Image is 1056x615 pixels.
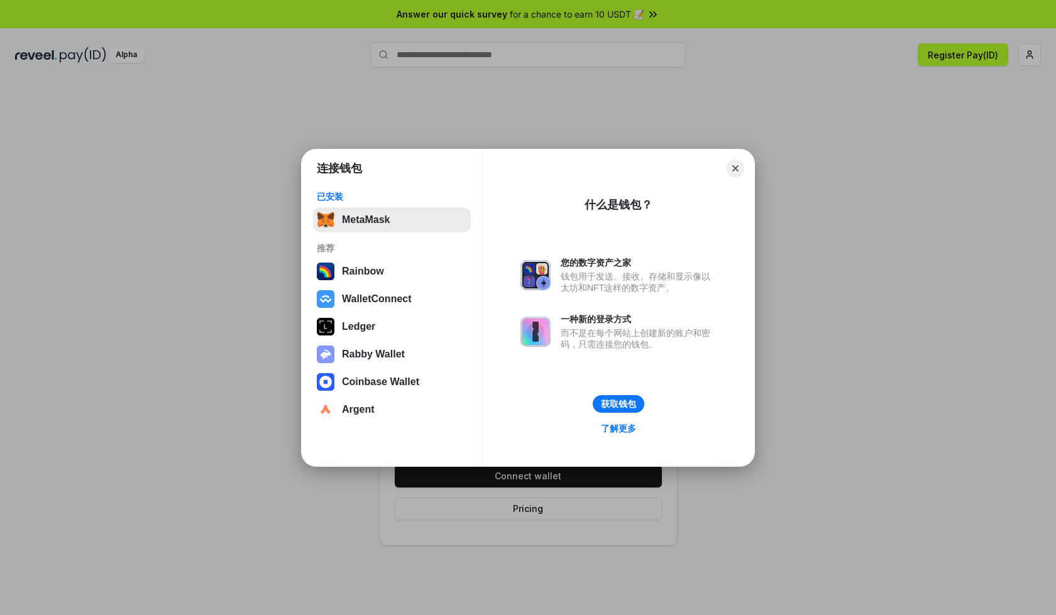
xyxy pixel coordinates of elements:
[601,423,636,434] div: 了解更多
[342,404,375,415] div: Argent
[313,397,471,422] button: Argent
[317,242,467,254] div: 推荐
[561,313,717,325] div: 一种新的登录方式
[313,314,471,339] button: Ledger
[313,207,471,232] button: MetaMask
[601,398,636,410] div: 获取钱包
[313,369,471,395] button: Coinbase Wallet
[593,420,644,437] a: 了解更多
[342,376,419,388] div: Coinbase Wallet
[561,271,717,293] div: 钱包用于发送、接收、存储和显示像以太坊和NFT这样的数字资产。
[313,259,471,284] button: Rainbow
[342,293,412,305] div: WalletConnect
[561,257,717,268] div: 您的数字资产之家
[342,349,405,360] div: Rabby Wallet
[520,260,551,290] img: svg+xml,%3Csvg%20xmlns%3D%22http%3A%2F%2Fwww.w3.org%2F2000%2Fsvg%22%20fill%3D%22none%22%20viewBox...
[317,318,334,335] img: svg+xml,%3Csvg%20xmlns%3D%22http%3A%2F%2Fwww.w3.org%2F2000%2Fsvg%22%20width%3D%2228%22%20height%3...
[317,346,334,363] img: svg+xml,%3Csvg%20xmlns%3D%22http%3A%2F%2Fwww.w3.org%2F2000%2Fsvg%22%20fill%3D%22none%22%20viewBox...
[585,197,652,212] div: 什么是钱包？
[313,286,471,312] button: WalletConnect
[342,321,375,332] div: Ledger
[313,342,471,367] button: Rabby Wallet
[317,401,334,418] img: svg+xml,%3Csvg%20width%3D%2228%22%20height%3D%2228%22%20viewBox%3D%220%200%2028%2028%22%20fill%3D...
[317,211,334,229] img: svg+xml,%3Csvg%20fill%3D%22none%22%20height%3D%2233%22%20viewBox%3D%220%200%2035%2033%22%20width%...
[727,160,744,177] button: Close
[317,191,467,202] div: 已安装
[317,290,334,308] img: svg+xml,%3Csvg%20width%3D%2228%22%20height%3D%2228%22%20viewBox%3D%220%200%2028%2028%22%20fill%3D...
[520,317,551,347] img: svg+xml,%3Csvg%20xmlns%3D%22http%3A%2F%2Fwww.w3.org%2F2000%2Fsvg%22%20fill%3D%22none%22%20viewBox...
[317,373,334,391] img: svg+xml,%3Csvg%20width%3D%2228%22%20height%3D%2228%22%20viewBox%3D%220%200%2028%2028%22%20fill%3D...
[317,161,362,176] h1: 连接钱包
[593,395,644,413] button: 获取钱包
[342,214,390,226] div: MetaMask
[561,327,717,350] div: 而不是在每个网站上创建新的账户和密码，只需连接您的钱包。
[342,266,384,277] div: Rainbow
[317,263,334,280] img: svg+xml,%3Csvg%20width%3D%22120%22%20height%3D%22120%22%20viewBox%3D%220%200%20120%20120%22%20fil...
